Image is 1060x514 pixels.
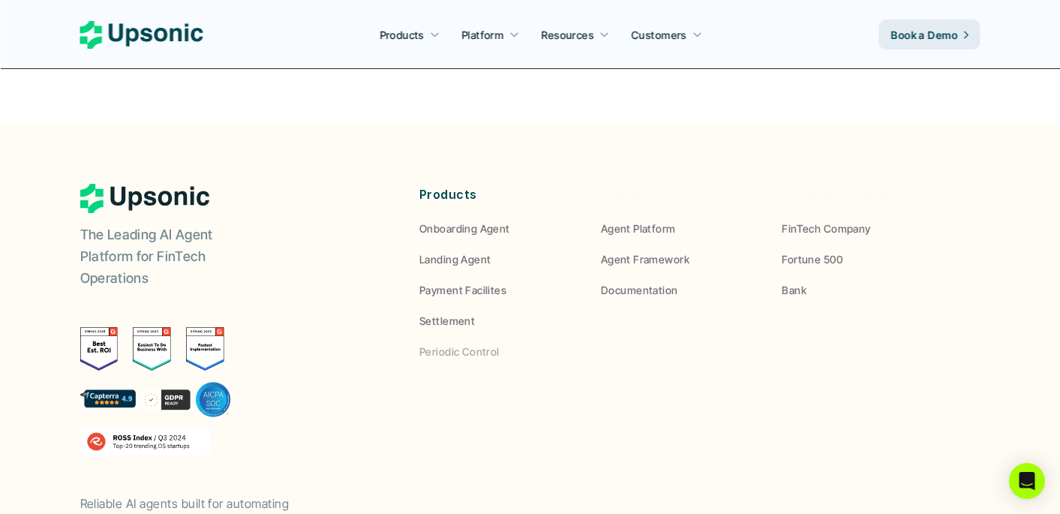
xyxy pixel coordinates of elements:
p: Book a Demo [891,27,958,43]
p: FinTech Company [782,221,870,236]
p: Customer Stories [782,184,941,206]
p: Resources [542,27,594,43]
p: Platform [461,27,503,43]
a: Book a Demo [879,20,980,50]
p: Settlement [419,313,475,329]
div: Open Intercom Messenger [1009,463,1045,499]
p: Products [380,27,424,43]
p: Fortune 500 [782,251,842,267]
p: Payment Facilites [419,282,506,298]
p: Customers [632,27,687,43]
p: Platform [601,184,760,206]
p: Periodic Control [419,344,500,359]
p: Onboarding Agent [419,221,510,236]
p: Agent Platform [601,221,676,236]
a: Documentation [601,282,760,298]
p: The Leading AI Agent Platform for FinTech Operations [80,224,268,289]
a: Onboarding Agent [419,221,578,236]
p: Bank [782,282,806,298]
a: Landing Agent [419,251,578,267]
p: Agent Framework [601,251,689,267]
a: Payment Facilites [419,282,578,298]
a: Products [371,21,449,48]
p: Documentation [601,282,677,298]
p: Products [419,184,578,206]
p: Landing Agent [419,251,491,267]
